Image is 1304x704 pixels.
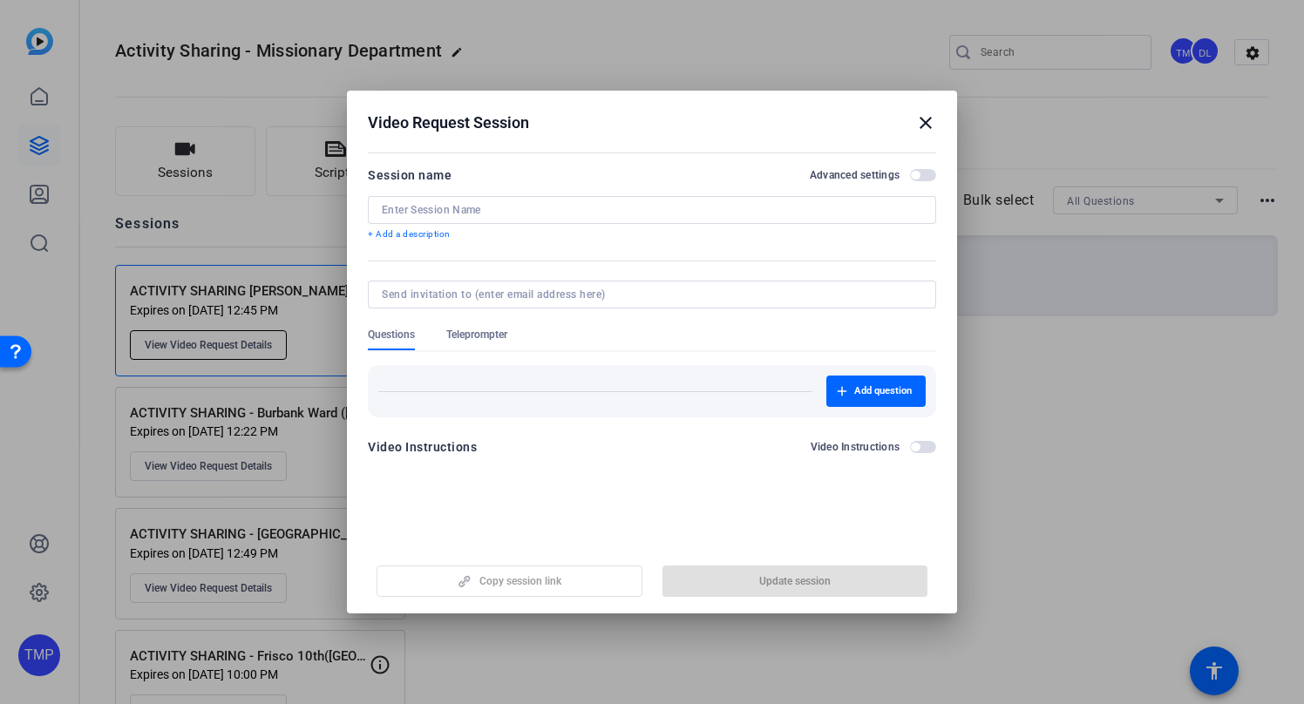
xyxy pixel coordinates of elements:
[826,376,926,407] button: Add question
[915,112,936,133] mat-icon: close
[368,165,452,186] div: Session name
[368,227,936,241] p: + Add a description
[368,112,936,133] div: Video Request Session
[446,328,507,342] span: Teleprompter
[382,203,922,217] input: Enter Session Name
[368,328,415,342] span: Questions
[810,168,900,182] h2: Advanced settings
[854,384,912,398] span: Add question
[811,440,900,454] h2: Video Instructions
[382,288,915,301] input: Send invitation to (enter email address here)
[368,437,477,457] div: Video Instructions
